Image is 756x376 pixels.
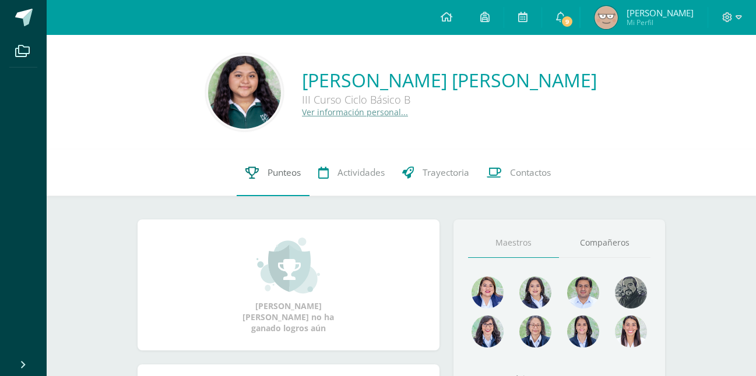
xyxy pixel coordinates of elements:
div: [PERSON_NAME] [PERSON_NAME] no ha ganado logros aún [230,236,347,334]
img: b1da893d1b21f2b9f45fcdf5240f8abd.png [472,315,504,347]
span: 9 [561,15,574,28]
span: Punteos [268,166,301,179]
span: Contactos [510,166,551,179]
a: Ver información personal... [302,107,408,118]
img: 68491b968eaf45af92dd3338bd9092c6.png [519,315,551,347]
img: 135afc2e3c36cc19cf7f4a6ffd4441d1.png [472,276,504,308]
a: Actividades [310,150,393,196]
img: 1e7bfa517bf798cc96a9d855bf172288.png [567,276,599,308]
span: Trayectoria [423,166,469,179]
span: [PERSON_NAME] [627,7,694,19]
span: Actividades [337,166,385,179]
img: 45e5189d4be9c73150df86acb3c68ab9.png [519,276,551,308]
span: Mi Perfil [627,17,694,27]
img: 38d188cc98c34aa903096de2d1c9671e.png [615,315,647,347]
a: Contactos [478,150,560,196]
a: Compañeros [559,228,650,258]
a: Trayectoria [393,150,478,196]
img: 4179e05c207095638826b52d0d6e7b97.png [615,276,647,308]
img: da0de1698857389b01b9913c08ee4643.png [595,6,618,29]
img: d4e0c534ae446c0d00535d3bb96704e9.png [567,315,599,347]
div: III Curso Ciclo Básico B [302,93,597,107]
img: a4fe074c727da56f675261e42137d855.png [208,56,281,129]
a: Maestros [468,228,560,258]
a: Punteos [237,150,310,196]
img: achievement_small.png [256,236,320,295]
a: [PERSON_NAME] [PERSON_NAME] [302,68,597,93]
